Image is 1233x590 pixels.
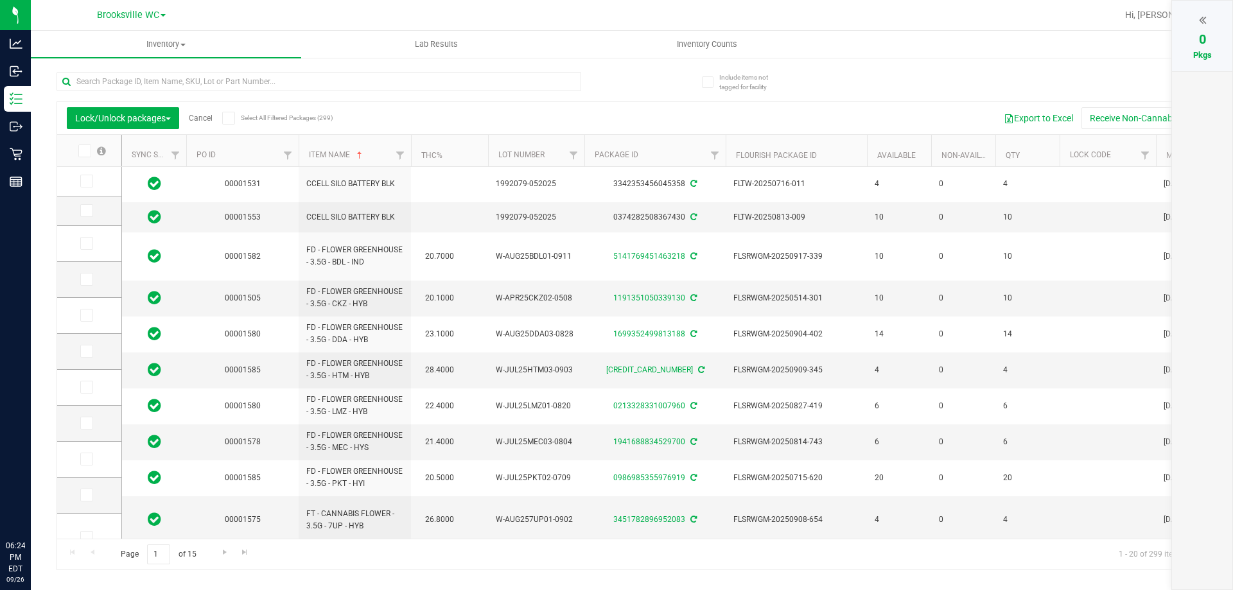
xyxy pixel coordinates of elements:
a: Filter [563,144,584,166]
a: Lab Results [301,31,572,58]
a: Item Name [309,150,365,159]
a: 00001553 [225,213,261,221]
a: Available [877,151,916,160]
a: 00001582 [225,252,261,261]
span: 0 [939,400,988,412]
span: Page of 15 [110,544,207,564]
span: 28.4000 [419,361,460,379]
a: 00001505 [225,293,261,302]
span: 0 [939,472,988,484]
span: 10 [1003,211,1052,223]
span: Inventory [31,39,301,50]
span: In Sync [148,175,161,193]
span: Sync from Compliance System [688,179,697,188]
span: In Sync [148,247,161,265]
span: 0 [939,292,988,304]
span: 1992079-052025 [496,178,577,190]
span: In Sync [148,469,161,487]
span: 14 [1003,328,1052,340]
span: FLSRWGM-20250917-339 [733,250,859,263]
inline-svg: Retail [10,148,22,161]
span: FD - FLOWER GREENHOUSE - 3.5G - DDA - HYB [306,322,403,346]
a: Filter [165,144,186,166]
a: THC% [421,151,442,160]
a: Filter [704,144,726,166]
button: Lock/Unlock packages [67,107,179,129]
a: Non-Available [941,151,999,160]
span: W-APR25CKZ02-0508 [496,292,577,304]
a: Qty [1006,151,1020,160]
span: FLSRWGM-20250814-743 [733,436,859,448]
span: 0 [939,178,988,190]
a: 00001531 [225,179,261,188]
span: Inventory Counts [660,39,755,50]
span: Sync from Compliance System [696,365,704,374]
p: 09/26 [6,575,25,584]
a: Package ID [595,150,638,159]
span: 4 [875,178,923,190]
span: 6 [1003,400,1052,412]
span: 10 [1003,250,1052,263]
span: 23.1000 [419,325,460,343]
span: W-JUL25HTM03-0903 [496,364,577,376]
span: FD - FLOWER GREENHOUSE - 3.5G - MEC - HYS [306,429,403,454]
a: 00001575 [225,515,261,524]
span: W-JUL25LMZ01-0820 [496,400,577,412]
p: 06:24 PM EDT [6,540,25,575]
a: 00001580 [225,329,261,338]
a: 00001578 [225,437,261,446]
a: 5141769451463218 [613,252,685,261]
span: Hi, [PERSON_NAME]! [1125,10,1209,20]
a: 3451782896952083 [613,515,685,524]
span: CCELL SILO BATTERY BLK [306,178,403,190]
span: Sync from Compliance System [688,213,697,221]
span: FLSRWGM-20250909-345 [733,364,859,376]
inline-svg: Inbound [10,65,22,78]
span: In Sync [148,361,161,379]
span: Sync from Compliance System [688,293,697,302]
span: 0 [939,364,988,376]
span: In Sync [148,510,161,528]
span: 1 - 20 of 299 items [1108,544,1194,564]
span: 4 [1003,514,1052,526]
span: 20 [1003,472,1052,484]
a: 0213328331007960 [613,401,685,410]
span: 14 [875,328,923,340]
span: FD - FLOWER GREENHOUSE - 3.5G - LMZ - HYB [306,394,403,418]
span: 0 [939,436,988,448]
span: 10 [875,250,923,263]
span: Sync from Compliance System [688,515,697,524]
span: FD - FLOWER GREENHOUSE - 3.5G - HTM - HYB [306,358,403,382]
span: 4 [1003,364,1052,376]
a: Go to the last page [236,544,254,562]
span: FLSRWGM-20250715-620 [733,472,859,484]
span: Include items not tagged for facility [719,73,783,92]
iframe: Resource center [13,487,51,526]
span: FT - CANNABIS FLOWER - 3.5G - 7UP - HYB [306,508,403,532]
span: W-JUL25PKT02-0709 [496,472,577,484]
span: Sync from Compliance System [688,252,697,261]
span: 1992079-052025 [496,211,577,223]
input: Search Package ID, Item Name, SKU, Lot or Part Number... [57,72,581,91]
a: Inventory [31,31,301,58]
div: 3342353456045358 [582,178,728,190]
span: 0 [939,250,988,263]
a: 1699352499813188 [613,329,685,338]
inline-svg: Inventory [10,92,22,105]
span: 21.4000 [419,433,460,451]
a: 00001580 [225,401,261,410]
a: PO ID [197,150,216,159]
div: 0374282508367430 [582,211,728,223]
span: 20.1000 [419,289,460,308]
span: In Sync [148,433,161,451]
span: 6 [875,400,923,412]
span: 22.4000 [419,397,460,415]
span: Brooksville WC [97,10,159,21]
inline-svg: Outbound [10,120,22,133]
span: FLTW-20250716-011 [733,178,859,190]
span: FD - FLOWER GREENHOUSE - 3.5G - BDL - IND [306,244,403,268]
span: 20 [875,472,923,484]
span: 6 [875,436,923,448]
a: 1191351050339130 [613,293,685,302]
span: FLSRWGM-20250827-419 [733,400,859,412]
